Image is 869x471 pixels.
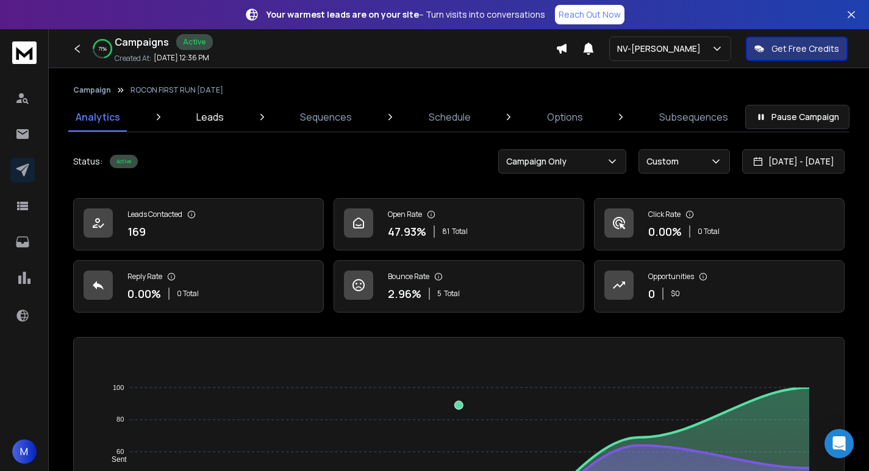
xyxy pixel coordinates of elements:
span: 5 [437,289,442,299]
tspan: 100 [113,384,124,391]
p: – Turn visits into conversations [266,9,545,21]
span: 81 [442,227,449,236]
p: Subsequences [659,110,728,124]
p: Bounce Rate [388,272,429,282]
a: Leads [189,102,231,132]
a: Leads Contacted169 [73,198,324,250]
p: Status: [73,155,102,168]
p: Sequences [300,110,352,124]
p: 47.93 % [388,223,426,240]
p: [DATE] 12:36 PM [154,53,209,63]
strong: Your warmest leads are on your site [266,9,419,20]
p: Open Rate [388,210,422,219]
p: Reach Out Now [559,9,621,21]
p: 0.00 % [127,285,161,302]
p: Custom [646,155,684,168]
button: Campaign [73,85,111,95]
button: M [12,439,37,464]
p: Created At: [115,54,151,63]
div: Active [110,155,138,168]
p: ROCON FIRST RUN [DATE] [131,85,223,95]
p: Leads Contacted [127,210,182,219]
button: Pause Campaign [745,105,849,129]
p: 0 Total [698,227,720,236]
p: Leads [196,110,224,124]
p: Get Free Credits [771,43,839,55]
a: Schedule [421,102,478,132]
a: Opportunities0$0 [594,260,845,313]
p: $ 0 [671,289,680,299]
p: Schedule [429,110,471,124]
a: Subsequences [652,102,735,132]
span: Total [452,227,468,236]
p: 71 % [98,45,107,52]
p: Click Rate [648,210,681,219]
span: Sent [102,455,127,464]
h1: Campaigns [115,35,169,49]
p: Reply Rate [127,272,162,282]
a: Analytics [68,102,127,132]
p: 169 [127,223,146,240]
p: Opportunities [648,272,694,282]
tspan: 60 [116,448,124,455]
p: 0.00 % [648,223,682,240]
button: Get Free Credits [746,37,848,61]
div: Active [176,34,213,50]
p: Campaign Only [506,155,571,168]
a: Options [540,102,590,132]
p: Options [547,110,583,124]
a: Reach Out Now [555,5,624,24]
a: Open Rate47.93%81Total [334,198,584,250]
p: Analytics [76,110,120,124]
a: Sequences [293,102,359,132]
a: Reply Rate0.00%0 Total [73,260,324,313]
div: Open Intercom Messenger [824,429,854,458]
button: [DATE] - [DATE] [742,149,845,174]
a: Click Rate0.00%0 Total [594,198,845,250]
p: 0 Total [177,289,199,299]
p: 0 [648,285,655,302]
span: Total [444,289,460,299]
a: Bounce Rate2.96%5Total [334,260,584,313]
p: 2.96 % [388,285,421,302]
tspan: 80 [116,416,124,423]
p: NV-[PERSON_NAME] [617,43,706,55]
img: logo [12,41,37,64]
